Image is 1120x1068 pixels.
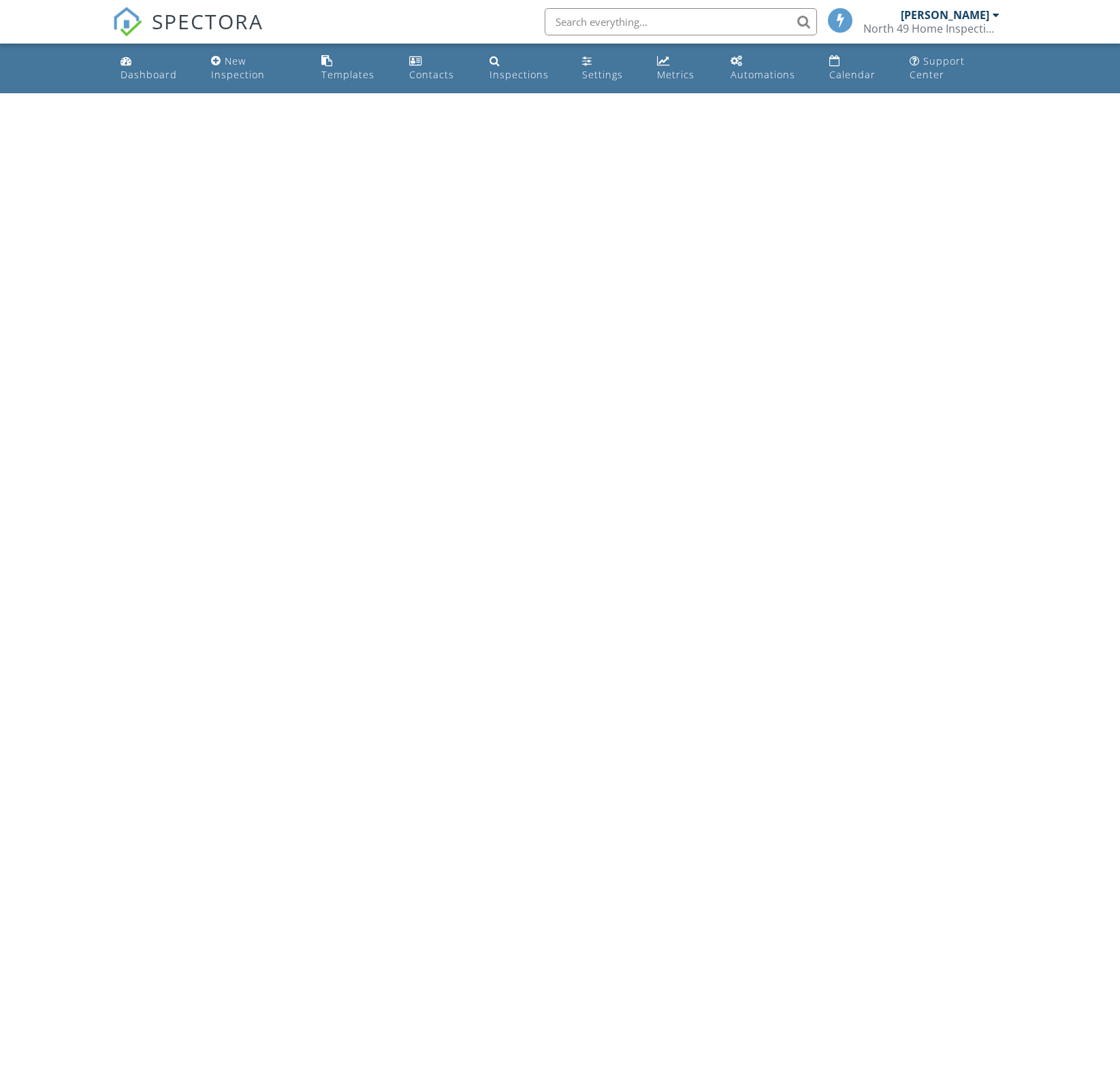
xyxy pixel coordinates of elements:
[824,49,893,88] a: Calendar
[112,7,142,37] img: The Best Home Inspection Software - Spectora
[121,68,177,81] div: Dashboard
[484,49,566,88] a: Inspections
[404,49,474,88] a: Contacts
[910,54,965,81] div: Support Center
[112,18,263,47] a: SPECTORA
[321,68,374,81] div: Templates
[316,49,392,88] a: Templates
[490,68,549,81] div: Inspections
[152,7,263,35] span: SPECTORA
[577,49,640,88] a: Settings
[409,68,454,81] div: Contacts
[904,49,1005,88] a: Support Center
[657,68,694,81] div: Metrics
[582,68,623,81] div: Settings
[211,54,265,81] div: New Inspection
[863,22,999,35] div: North 49 Home Inspections Limited Partnership
[545,8,817,35] input: Search everything...
[115,49,195,88] a: Dashboard
[725,49,814,88] a: Automations (Basic)
[829,68,876,81] div: Calendar
[652,49,714,88] a: Metrics
[731,68,795,81] div: Automations
[901,8,989,22] div: [PERSON_NAME]
[206,49,305,88] a: New Inspection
